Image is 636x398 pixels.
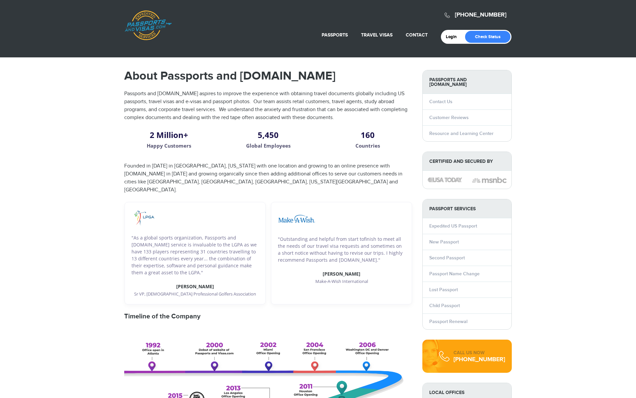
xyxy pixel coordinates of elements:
p: Sr VP, [DEMOGRAPHIC_DATA] Professional Golfers Association [132,291,259,298]
p: Make-A-Wish International [278,278,405,285]
strong: [PERSON_NAME] [323,271,360,277]
a: Login [446,34,461,39]
a: Expedited US Passport [429,223,477,229]
a: Resource and Learning Center [429,131,494,136]
strong: PASSPORT SERVICES [423,199,511,218]
p: "As a global sports organization, Passports and [DOMAIN_NAME] service is invaluable to the LGPA a... [132,234,259,276]
a: Check Status [465,31,510,43]
img: image description [472,176,506,184]
p: Global Employees [224,142,313,150]
strong: Timeline of the Company [124,312,200,320]
h1: About Passports and [DOMAIN_NAME] [124,70,412,82]
p: "Outstanding and helpful from start tofinish to meet all the needs of our travel visa requests an... [278,235,405,263]
a: Lost Passport [429,287,458,293]
a: Travel Visas [361,32,393,38]
a: Passport Name Change [429,271,480,277]
h2: 2 Million+ [124,133,214,137]
div: [PHONE_NUMBER] [453,356,505,363]
a: [PHONE_NUMBER] [455,11,506,19]
img: image description [132,209,156,227]
img: image description [278,209,316,229]
p: Countries [323,142,412,150]
h2: 160 [323,133,412,137]
div: CALL US NOW [453,350,505,356]
a: Contact [406,32,428,38]
strong: Certified and Secured by [423,152,511,171]
a: Child Passport [429,303,460,308]
a: New Passport [429,239,459,245]
p: Founded in [DATE] in [GEOGRAPHIC_DATA], [US_STATE] with one location and growing to an online pre... [124,162,412,194]
strong: Passports and [DOMAIN_NAME] [423,70,511,94]
strong: [PERSON_NAME] [176,283,214,290]
img: image description [428,177,462,182]
p: Passports and [DOMAIN_NAME] aspires to improve the experience with obtaining travel documents glo... [124,90,412,122]
a: Second Passport [429,255,465,261]
a: Contact Us [429,99,452,104]
a: Passport Renewal [429,319,467,324]
a: Customer Reviews [429,115,469,120]
a: Passports & [DOMAIN_NAME] [125,10,172,40]
a: Passports [322,32,348,38]
p: Happy Customers [124,142,214,150]
h2: 5,450 [224,133,313,137]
